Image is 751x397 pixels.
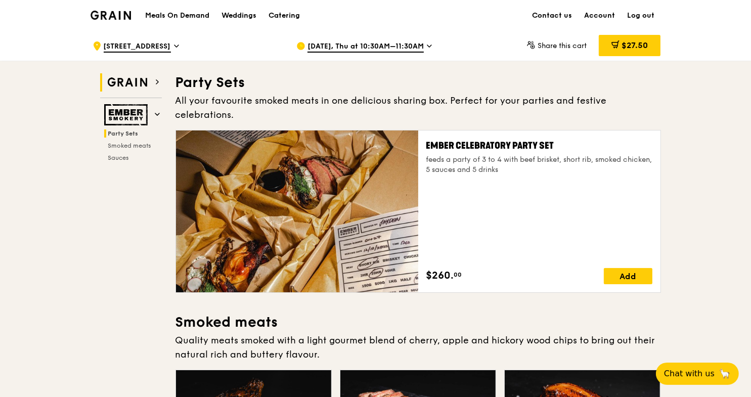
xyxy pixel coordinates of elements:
a: Catering [262,1,306,31]
h3: Party Sets [175,73,661,92]
div: Quality meats smoked with a light gourmet blend of cherry, apple and hickory wood chips to bring ... [175,333,661,362]
div: Add [604,268,652,284]
button: Chat with us🦙 [656,363,739,385]
img: Grain [91,11,131,20]
span: Smoked meats [108,142,151,149]
div: feeds a party of 3 to 4 with beef brisket, short rib, smoked chicken, 5 sauces and 5 drinks [426,155,652,175]
span: 🦙 [719,368,731,380]
span: 00 [454,271,462,279]
img: Ember Smokery web logo [104,104,151,125]
span: Share this cart [538,41,587,50]
div: All your favourite smoked meats in one delicious sharing box. Perfect for your parties and festiv... [175,94,661,122]
a: Log out [622,1,661,31]
h1: Meals On Demand [145,11,209,21]
a: Contact us [526,1,579,31]
div: Weddings [222,1,256,31]
h3: Smoked meats [175,313,661,331]
span: $27.50 [622,40,648,50]
div: Ember Celebratory Party Set [426,139,652,153]
a: Account [579,1,622,31]
span: Sauces [108,154,129,161]
span: [STREET_ADDRESS] [104,41,171,53]
div: Catering [269,1,300,31]
span: Chat with us [664,368,715,380]
span: Party Sets [108,130,139,137]
a: Weddings [215,1,262,31]
span: [DATE], Thu at 10:30AM–11:30AM [307,41,424,53]
span: $260. [426,268,454,283]
img: Grain web logo [104,73,151,92]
